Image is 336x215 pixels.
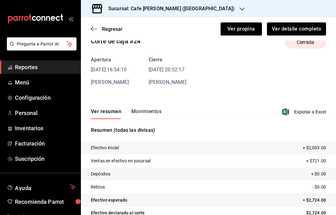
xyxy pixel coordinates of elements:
div: Cierre [149,56,187,64]
button: Exportar a Excel [283,108,326,116]
button: open_drawer_menu [68,16,73,21]
time: [DATE] 16:54:10 [91,66,129,74]
button: Ver resumen [91,108,121,119]
p: Ventas en efectivo en sucursal [91,158,151,164]
span: Inventarios [15,124,76,132]
p: Efectivo inicial [91,145,119,151]
span: Personal [15,109,76,117]
span: Recomienda Parrot [15,198,76,206]
button: Ver propina [221,22,262,36]
span: Pregunta a Parrot AI [17,41,67,47]
span: Reportes [15,63,76,71]
button: Ver detalle completo [267,22,326,36]
a: Pregunta a Parrot AI [4,45,77,52]
span: Suscripción [15,155,76,163]
span: Regresar [102,26,123,32]
span: [PERSON_NAME] [91,79,129,85]
button: Regresar [91,26,123,32]
p: + $721.00 [306,158,326,164]
div: Corte de caja #24 [91,36,140,46]
button: Movimientos [131,108,161,119]
span: Configuración [15,93,76,102]
p: = $2,724.00 [303,197,326,203]
span: Menú [15,78,76,87]
p: Resumen (todas las divisas) [91,127,326,134]
span: Ayuda [15,183,68,191]
span: Facturación [15,139,76,148]
div: Apertura [91,56,129,64]
p: + $0.00 [311,171,326,177]
p: Depósitos [91,171,110,177]
div: navigation tabs [91,108,161,119]
p: + $2,003.00 [303,145,326,151]
h3: Sucursal: Cafe [PERSON_NAME] ([GEOGRAPHIC_DATA]) [103,5,235,12]
span: Cerrada [293,39,318,46]
time: [DATE] 20:52:17 [149,66,187,74]
p: Retiros [91,184,105,190]
button: Pregunta a Parrot AI [7,37,77,50]
p: Efectivo esperado [91,197,127,203]
span: [PERSON_NAME] [149,79,187,85]
p: - $0.00 [312,184,326,190]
